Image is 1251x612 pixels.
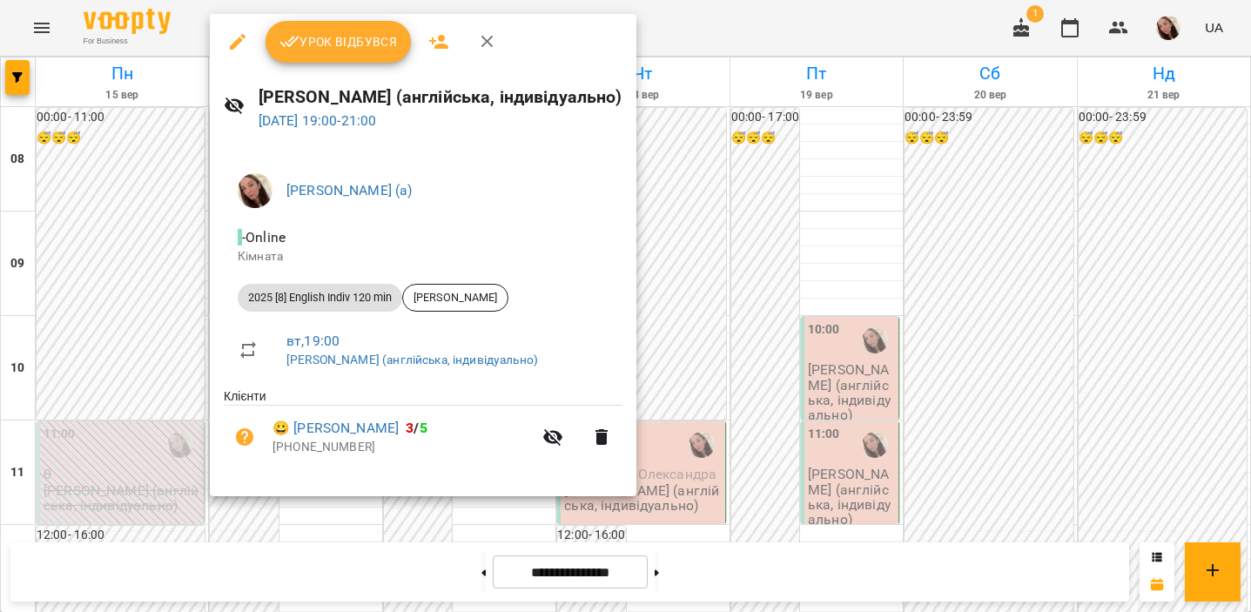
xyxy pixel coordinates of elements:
[224,416,266,458] button: Візит ще не сплачено. Додати оплату?
[266,21,412,63] button: Урок відбувся
[272,418,399,439] a: 😀 [PERSON_NAME]
[286,353,538,367] a: [PERSON_NAME] (англійська, індивідуально)
[406,420,414,436] span: 3
[259,84,622,111] h6: [PERSON_NAME] (англійська, індивідуально)
[403,290,508,306] span: [PERSON_NAME]
[406,420,427,436] b: /
[238,229,289,245] span: - Online
[420,420,427,436] span: 5
[259,112,377,129] a: [DATE] 19:00-21:00
[402,284,508,312] div: [PERSON_NAME]
[238,173,272,208] img: 8e00ca0478d43912be51e9823101c125.jpg
[286,333,340,349] a: вт , 19:00
[238,248,609,266] p: Кімната
[238,290,402,306] span: 2025 [8] English Indiv 120 min
[272,439,532,456] p: [PHONE_NUMBER]
[279,31,398,52] span: Урок відбувся
[286,182,413,198] a: [PERSON_NAME] (а)
[224,387,622,474] ul: Клієнти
